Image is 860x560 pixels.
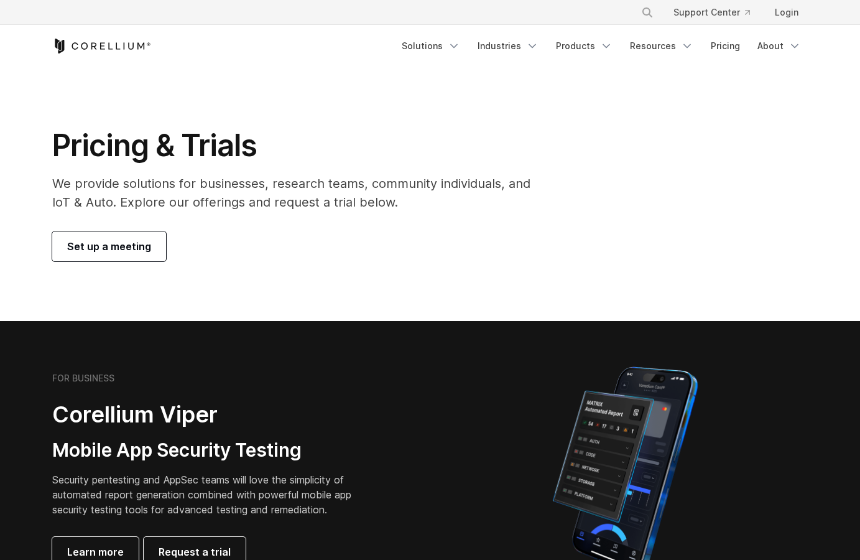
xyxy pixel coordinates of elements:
button: Search [636,1,659,24]
h1: Pricing & Trials [52,127,548,164]
div: Navigation Menu [626,1,808,24]
a: Industries [470,35,546,57]
p: Security pentesting and AppSec teams will love the simplicity of automated report generation comb... [52,472,371,517]
a: Pricing [703,35,747,57]
a: Solutions [394,35,468,57]
a: Resources [622,35,701,57]
div: Navigation Menu [394,35,808,57]
span: Learn more [67,544,124,559]
a: Corellium Home [52,39,151,54]
a: About [750,35,808,57]
h6: FOR BUSINESS [52,373,114,384]
span: Request a trial [159,544,231,559]
p: We provide solutions for businesses, research teams, community individuals, and IoT & Auto. Explo... [52,174,548,212]
h2: Corellium Viper [52,401,371,429]
a: Support Center [663,1,760,24]
a: Login [765,1,808,24]
h3: Mobile App Security Testing [52,439,371,462]
a: Products [548,35,620,57]
span: Set up a meeting [67,239,151,254]
a: Set up a meeting [52,231,166,261]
